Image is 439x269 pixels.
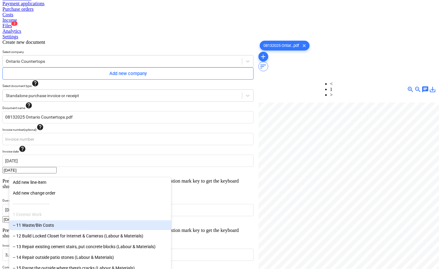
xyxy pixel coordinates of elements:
[2,111,254,123] input: Document name
[2,249,254,261] input: Invoice total amount (net cost, optional)
[2,6,437,12] a: Purchase orders
[414,86,422,93] span: zoom_out
[2,80,254,88] div: Select document type
[2,155,254,167] input: Invoice date not specified
[2,216,57,223] input: Change
[9,210,171,219] div: 1 Exterior Work
[330,92,333,97] a: Next page
[330,87,333,92] a: Page 1 is your current page
[19,145,26,153] span: help
[260,63,267,70] span: sort
[330,81,333,86] a: Previous page
[9,242,171,252] div: -- 13 Repair existing cement stairs, put concrete blocks (Labour & Materials)
[9,188,171,198] div: Add new change order
[9,252,171,262] div: -- 14 Repair outside patio stones (Labour & Materials)
[2,167,57,173] input: Change
[2,244,254,249] p: Invoice total amount (net cost, optional)
[2,67,254,80] button: Add new company
[2,34,437,40] a: Settings
[2,17,437,23] a: Income
[407,86,414,93] span: zoom_in
[2,123,254,132] div: Invoice number (optional)
[2,228,254,239] p: Press the down arrow key to interact with the calendar and select a date. Press the question mark...
[301,42,308,49] span: clear
[9,220,171,230] div: -- 11 Waste/Bin Costs
[2,194,254,203] div: Due date
[32,80,39,87] span: help
[2,133,254,145] input: Invoice number
[11,21,17,26] span: 2
[9,199,171,209] div: ------------------------------
[2,178,254,189] p: Press the down arrow key to interact with the calendar and select a date. Press the question mark...
[2,12,437,17] a: Costs
[36,123,44,131] span: help
[2,204,254,216] input: Due date not specified
[2,1,437,6] a: Payment applications
[2,40,45,45] span: Create new document
[2,102,254,110] div: Document name
[25,102,32,109] span: help
[408,240,439,269] iframe: Chat Widget
[2,50,254,55] p: Select company
[260,53,267,60] span: add
[2,28,437,34] a: Analytics
[9,177,171,187] div: Add new line-item
[2,145,254,153] div: Invoice date
[429,86,437,93] span: save_alt
[260,41,310,51] div: 08132025 Ontar...pdf
[9,231,171,241] div: -- 12 Build Locked Closet for Internet & Cameras (Labour & Materials)
[260,43,303,48] span: 08132025 Ontar...pdf
[109,70,147,78] div: Add new company
[422,86,429,93] span: chat
[2,23,437,28] a: Files2
[2,23,437,28] div: Files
